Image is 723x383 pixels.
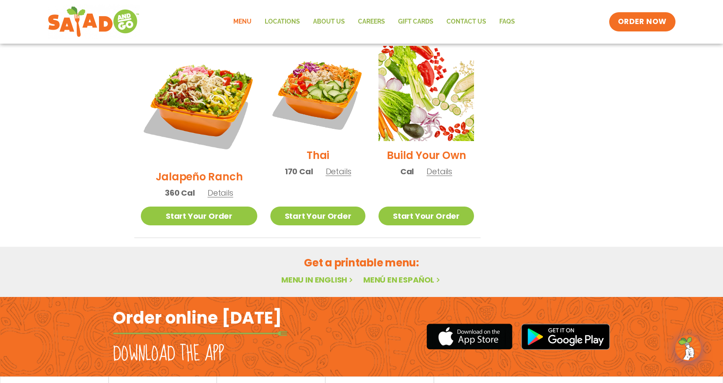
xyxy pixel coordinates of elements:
[440,12,493,32] a: Contact Us
[156,169,243,184] h2: Jalapeño Ranch
[113,307,282,328] h2: Order online [DATE]
[258,12,307,32] a: Locations
[676,336,700,360] img: wpChatIcon
[307,148,329,163] h2: Thai
[326,166,351,177] span: Details
[227,12,258,32] a: Menu
[521,324,610,350] img: google_play
[227,12,522,32] nav: Menu
[618,17,667,27] span: ORDER NOW
[392,12,440,32] a: GIFT CARDS
[113,331,287,336] img: fork
[307,12,351,32] a: About Us
[363,274,442,285] a: Menú en español
[48,4,140,39] img: new-SAG-logo-768×292
[426,166,452,177] span: Details
[493,12,522,32] a: FAQs
[165,187,195,199] span: 360 Cal
[285,166,313,177] span: 170 Cal
[270,46,365,141] img: Product photo for Thai Salad
[426,322,512,351] img: appstore
[387,148,466,163] h2: Build Your Own
[281,274,355,285] a: Menu in English
[113,342,224,366] h2: Download the app
[141,46,257,162] img: Product photo for Jalapeño Ranch Salad
[351,12,392,32] a: Careers
[379,207,474,225] a: Start Your Order
[400,166,414,177] span: Cal
[609,12,675,31] a: ORDER NOW
[141,207,257,225] a: Start Your Order
[270,207,365,225] a: Start Your Order
[208,187,233,198] span: Details
[134,255,589,270] h2: Get a printable menu:
[379,46,474,141] img: Product photo for Build Your Own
